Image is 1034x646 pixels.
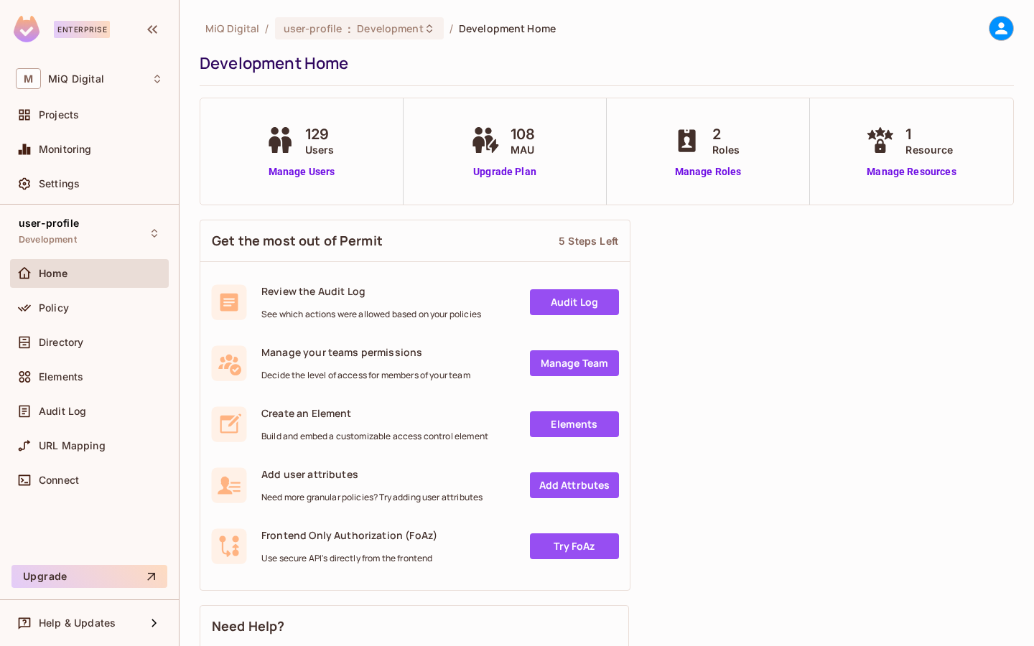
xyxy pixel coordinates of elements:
[48,73,104,85] span: Workspace: MiQ Digital
[205,22,259,35] span: the active workspace
[261,406,488,420] span: Create an Element
[11,565,167,588] button: Upgrade
[669,164,747,179] a: Manage Roles
[530,350,619,376] a: Manage Team
[261,553,437,564] span: Use secure API's directly from the frontend
[305,142,335,157] span: Users
[712,123,740,145] span: 2
[212,232,383,250] span: Get the most out of Permit
[200,52,1007,74] div: Development Home
[261,431,488,442] span: Build and embed a customizable access control element
[39,178,80,189] span: Settings
[530,411,619,437] a: Elements
[261,309,481,320] span: See which actions were allowed based on your policies
[261,345,470,359] span: Manage your teams permissions
[261,467,483,481] span: Add user attributes
[265,22,269,35] li: /
[262,164,342,179] a: Manage Users
[530,289,619,315] a: Audit Log
[14,16,39,42] img: SReyMgAAAABJRU5ErkJggg==
[530,533,619,559] a: Try FoAz
[39,406,86,417] span: Audit Log
[511,142,535,157] span: MAU
[305,123,335,145] span: 129
[261,370,470,381] span: Decide the level of access for members of your team
[39,371,83,383] span: Elements
[16,68,41,89] span: M
[712,142,740,157] span: Roles
[39,474,79,486] span: Connect
[39,109,79,121] span: Projects
[284,22,343,35] span: user-profile
[530,472,619,498] a: Add Attrbutes
[467,164,542,179] a: Upgrade Plan
[905,142,953,157] span: Resource
[19,217,79,229] span: user-profile
[261,528,437,542] span: Frontend Only Authorization (FoAz)
[511,123,535,145] span: 108
[212,617,285,635] span: Need Help?
[862,164,960,179] a: Manage Resources
[54,21,110,38] div: Enterprise
[19,234,77,245] span: Development
[459,22,556,35] span: Development Home
[39,440,106,451] span: URL Mapping
[905,123,953,145] span: 1
[39,302,69,314] span: Policy
[347,23,352,34] span: :
[39,617,116,629] span: Help & Updates
[39,144,92,155] span: Monitoring
[39,268,68,279] span: Home
[261,492,483,503] span: Need more granular policies? Try adding user attributes
[450,22,453,35] li: /
[357,22,423,35] span: Development
[261,284,481,298] span: Review the Audit Log
[39,337,83,348] span: Directory
[559,234,618,248] div: 5 Steps Left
